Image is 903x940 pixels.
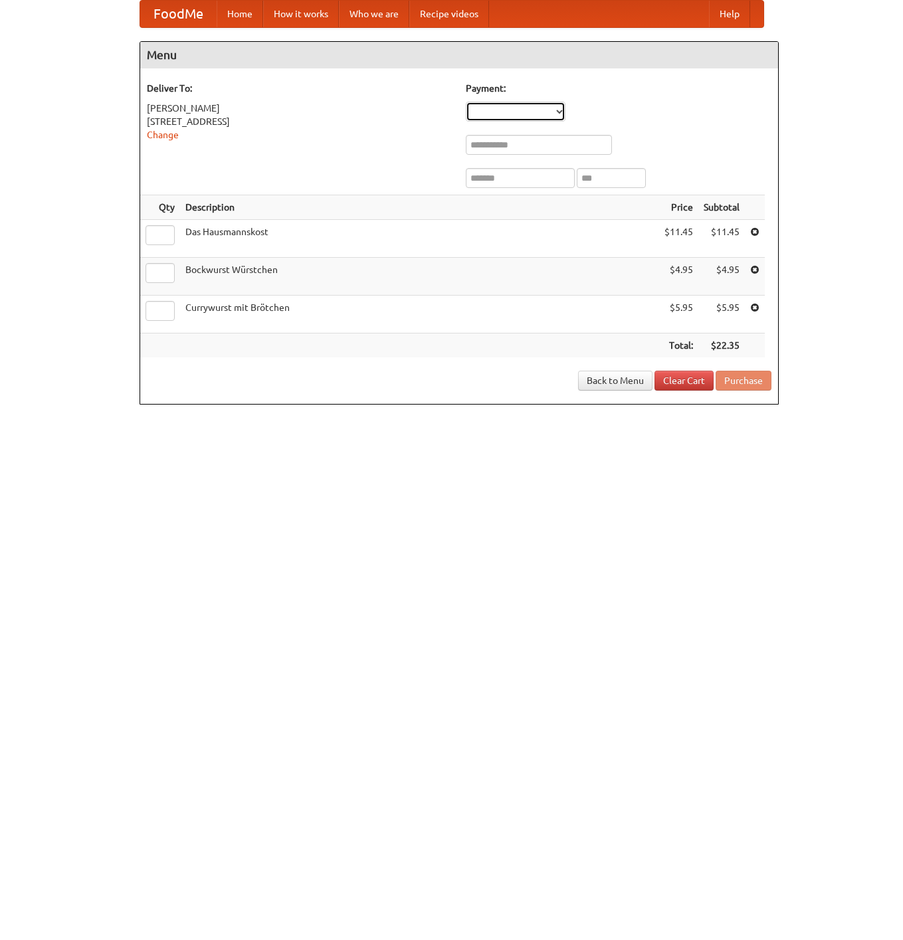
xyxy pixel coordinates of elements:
[147,130,179,140] a: Change
[698,333,745,358] th: $22.35
[698,258,745,296] td: $4.95
[180,258,659,296] td: Bockwurst Würstchen
[140,1,217,27] a: FoodMe
[339,1,409,27] a: Who we are
[180,296,659,333] td: Currywurst mit Brötchen
[409,1,489,27] a: Recipe videos
[659,220,698,258] td: $11.45
[147,102,452,115] div: [PERSON_NAME]
[698,296,745,333] td: $5.95
[140,195,180,220] th: Qty
[263,1,339,27] a: How it works
[147,82,452,95] h5: Deliver To:
[147,115,452,128] div: [STREET_ADDRESS]
[217,1,263,27] a: Home
[659,195,698,220] th: Price
[466,82,771,95] h5: Payment:
[180,220,659,258] td: Das Hausmannskost
[578,371,652,391] a: Back to Menu
[180,195,659,220] th: Description
[698,195,745,220] th: Subtotal
[659,333,698,358] th: Total:
[654,371,714,391] a: Clear Cart
[659,296,698,333] td: $5.95
[659,258,698,296] td: $4.95
[140,42,778,68] h4: Menu
[716,371,771,391] button: Purchase
[698,220,745,258] td: $11.45
[709,1,750,27] a: Help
